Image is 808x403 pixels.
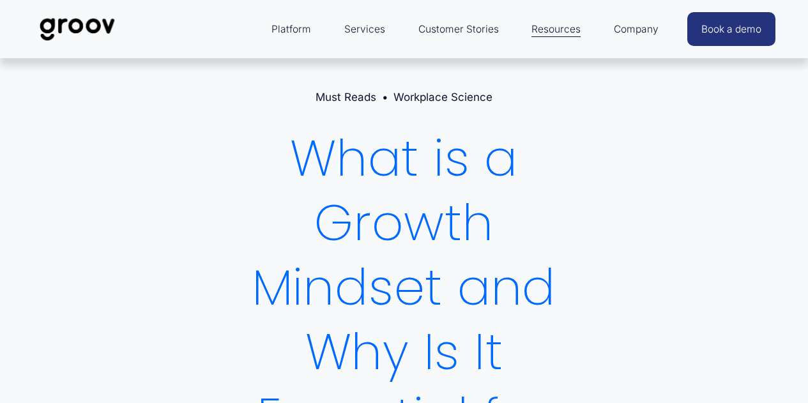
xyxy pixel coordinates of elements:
[271,20,311,38] span: Platform
[412,14,505,45] a: Customer Stories
[614,20,659,38] span: Company
[687,12,775,46] a: Book a demo
[265,14,317,45] a: folder dropdown
[525,14,587,45] a: folder dropdown
[316,91,376,103] a: Must Reads
[393,91,492,103] a: Workplace Science
[531,20,581,38] span: Resources
[33,8,123,50] img: Groov | Workplace Science Platform | Unlock Performance | Drive Results
[338,14,392,45] a: Services
[607,14,665,45] a: folder dropdown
